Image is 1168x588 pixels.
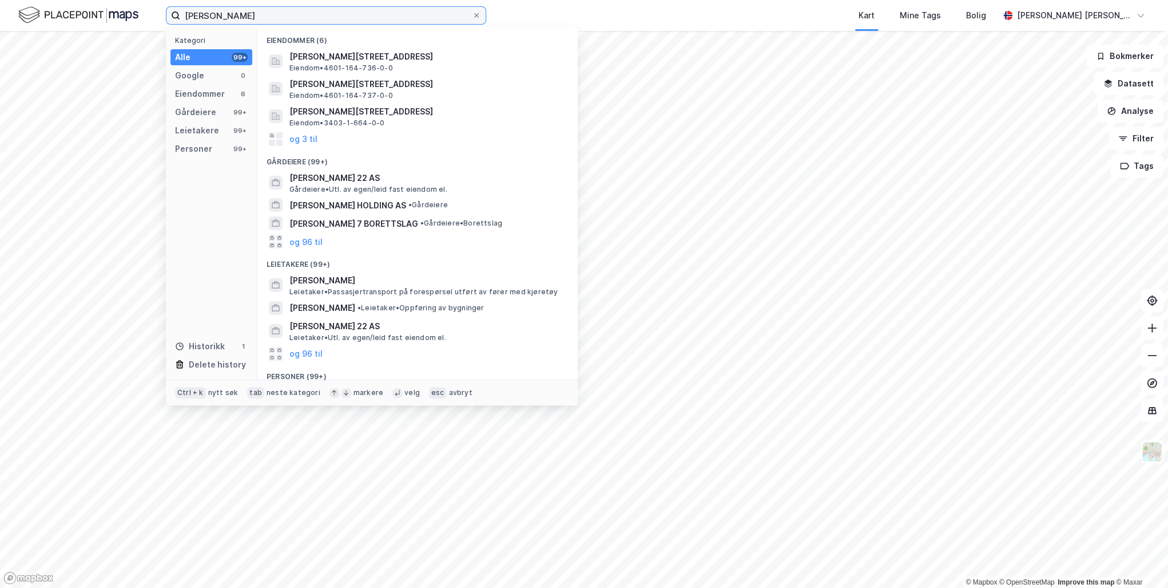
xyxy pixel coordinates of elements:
[239,71,248,80] div: 0
[175,340,225,353] div: Historikk
[239,89,248,98] div: 6
[420,219,424,227] span: •
[289,91,393,100] span: Eiendom • 4601-164-737-0-0
[289,119,384,128] span: Eiendom • 3403-1-664-0-0
[175,105,216,119] div: Gårdeiere
[429,387,447,398] div: esc
[404,388,420,397] div: velg
[1110,155,1163,177] button: Tags
[232,126,248,135] div: 99+
[999,578,1055,586] a: OpenStreetMap
[408,200,448,210] span: Gårdeiere
[180,7,472,24] input: Søk på adresse, matrikkel, gårdeiere, leietakere eller personer
[966,578,997,586] a: Mapbox
[175,387,206,398] div: Ctrl + k
[1109,127,1163,150] button: Filter
[1094,72,1163,95] button: Datasett
[232,53,248,62] div: 99+
[1111,533,1168,588] iframe: Chat Widget
[3,571,54,585] a: Mapbox homepage
[859,9,875,22] div: Kart
[289,347,323,361] button: og 96 til
[289,171,564,185] span: [PERSON_NAME] 22 AS
[289,185,447,194] span: Gårdeiere • Utl. av egen/leid fast eiendom el.
[175,124,219,137] div: Leietakere
[408,200,412,209] span: •
[257,363,578,384] div: Personer (99+)
[289,301,355,315] span: [PERSON_NAME]
[1017,9,1131,22] div: [PERSON_NAME] [PERSON_NAME]
[289,235,323,248] button: og 96 til
[1086,45,1163,68] button: Bokmerker
[175,142,212,156] div: Personer
[448,388,472,397] div: avbryt
[189,358,246,372] div: Delete history
[1097,100,1163,123] button: Analyse
[175,50,190,64] div: Alle
[289,105,564,119] span: [PERSON_NAME][STREET_ADDRESS]
[357,303,361,312] span: •
[175,69,204,82] div: Google
[257,251,578,271] div: Leietakere (99+)
[1111,533,1168,588] div: Kontrollprogram for chat
[289,287,558,297] span: Leietaker • Passasjertransport på forespørsel utført av fører med kjøretøy
[232,108,248,117] div: 99+
[289,132,317,146] button: og 3 til
[289,199,406,212] span: [PERSON_NAME] HOLDING AS
[289,77,564,91] span: [PERSON_NAME][STREET_ADDRESS]
[267,388,320,397] div: neste kategori
[208,388,239,397] div: nytt søk
[289,217,418,231] span: [PERSON_NAME] 7 BORETTSLAG
[289,319,564,333] span: [PERSON_NAME] 22 AS
[1141,441,1163,463] img: Z
[239,342,248,351] div: 1
[420,219,502,228] span: Gårdeiere • Borettslag
[232,144,248,153] div: 99+
[353,388,383,397] div: markere
[966,9,986,22] div: Bolig
[18,5,138,25] img: logo.f888ab2527a4732fd821a326f86c7f29.svg
[357,303,484,313] span: Leietaker • Oppføring av bygninger
[289,333,446,342] span: Leietaker • Utl. av egen/leid fast eiendom el.
[247,387,264,398] div: tab
[289,50,564,64] span: [PERSON_NAME][STREET_ADDRESS]
[257,148,578,169] div: Gårdeiere (99+)
[289,64,393,73] span: Eiendom • 4601-164-736-0-0
[900,9,941,22] div: Mine Tags
[289,274,564,287] span: [PERSON_NAME]
[175,87,225,101] div: Eiendommer
[257,27,578,48] div: Eiendommer (6)
[1058,578,1114,586] a: Improve this map
[175,36,252,45] div: Kategori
